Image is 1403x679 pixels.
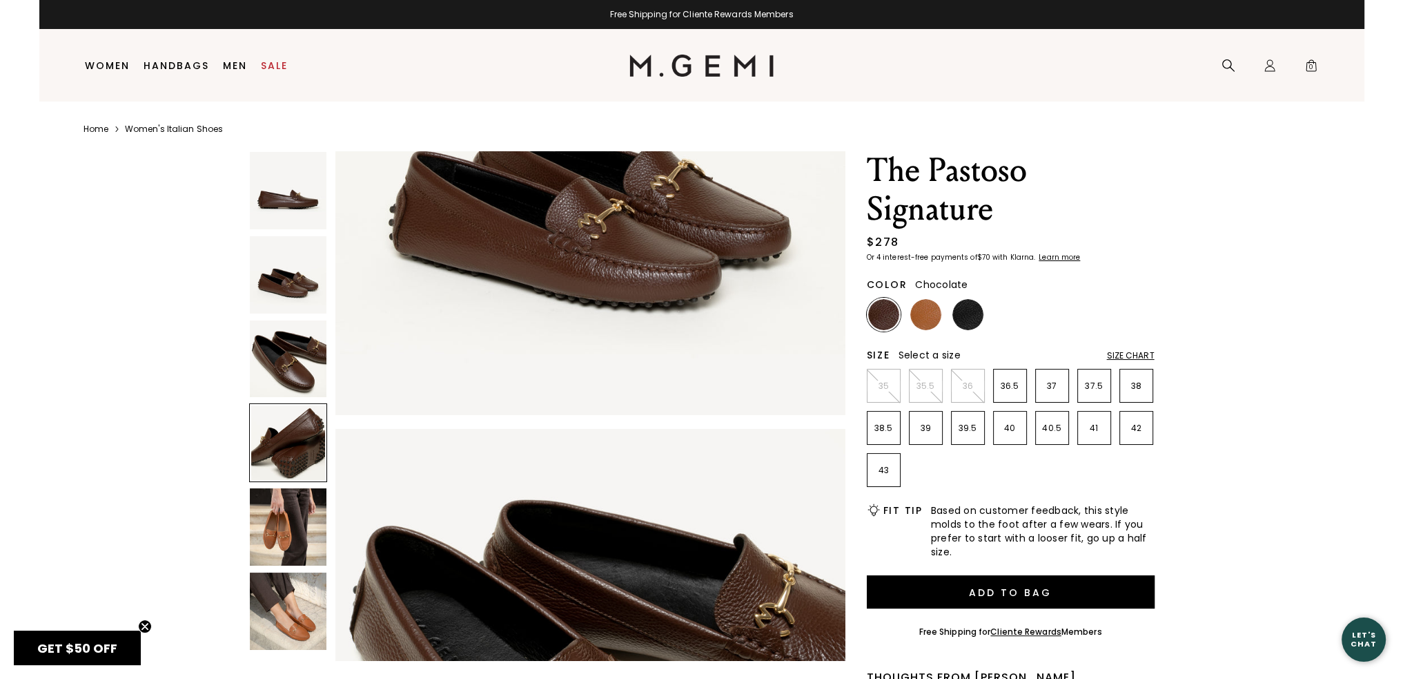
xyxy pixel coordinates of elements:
[138,620,152,633] button: Close teaser
[883,505,923,516] h2: Fit Tip
[899,348,961,362] span: Select a size
[867,234,899,251] div: $278
[994,423,1026,434] p: 40
[994,381,1026,392] p: 36.5
[14,631,141,665] div: GET $50 OFFClose teaser
[39,9,1364,20] div: Free Shipping for Cliente Rewards Members
[1037,254,1080,262] a: Learn more
[250,488,327,566] img: The Pastoso Signature
[629,55,774,77] img: M.Gemi
[125,124,223,135] a: Women's Italian Shoes
[1039,252,1080,262] klarna-placement-style-cta: Learn more
[952,381,984,392] p: 36
[990,626,1061,638] a: Cliente Rewards
[868,299,899,330] img: Chocolate
[952,299,983,330] img: Black
[1036,423,1068,434] p: 40.5
[1036,381,1068,392] p: 37
[867,381,900,392] p: 35
[85,60,130,71] a: Women
[910,381,942,392] p: 35.5
[992,252,1037,262] klarna-placement-style-body: with Klarna
[867,151,1155,229] h1: The Pastoso Signature
[84,124,108,135] a: Home
[915,278,968,291] span: Chocolate
[1342,631,1386,648] div: Let's Chat
[37,640,117,657] span: GET $50 OFF
[1304,61,1318,75] span: 0
[867,279,907,290] h2: Color
[223,60,247,71] a: Men
[144,60,209,71] a: Handbags
[1078,381,1110,392] p: 37.5
[867,575,1155,609] button: Add to Bag
[1078,423,1110,434] p: 41
[867,423,900,434] p: 38.5
[910,299,941,330] img: Tan
[867,252,977,262] klarna-placement-style-body: Or 4 interest-free payments of
[952,423,984,434] p: 39.5
[261,60,288,71] a: Sale
[250,236,327,314] img: The Pastoso Signature
[867,465,900,476] p: 43
[931,504,1155,559] span: Based on customer feedback, this style molds to the foot after a few wears. If you prefer to star...
[250,573,327,650] img: The Pastoso Signature
[867,350,890,361] h2: Size
[1107,350,1155,361] div: Size Chart
[1120,381,1152,392] p: 38
[977,252,990,262] klarna-placement-style-amount: $70
[1120,423,1152,434] p: 42
[910,423,942,434] p: 39
[919,627,1102,638] div: Free Shipping for Members
[250,321,327,398] img: The Pastoso Signature
[250,152,327,229] img: The Pastoso Signature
